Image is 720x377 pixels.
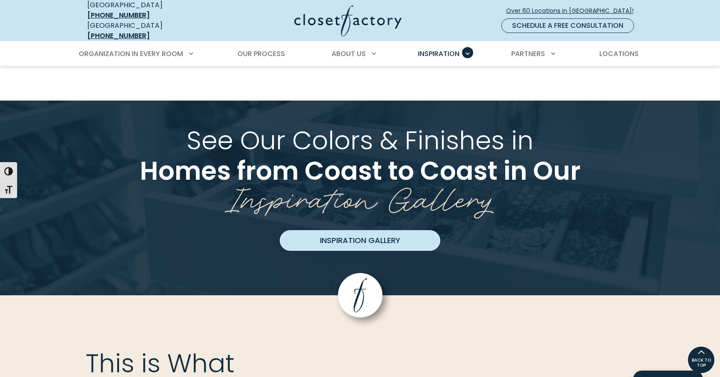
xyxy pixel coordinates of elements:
span: See Our Colors & Finishes in [187,123,533,159]
span: Inspiration Gallery [225,173,495,220]
span: Locations [599,49,639,59]
span: BACK TO TOP [688,358,714,368]
span: Homes from Coast to Coast in Our [140,153,581,189]
span: Inspiration [418,49,459,59]
a: [PHONE_NUMBER] [87,31,150,41]
span: Over 60 Locations in [GEOGRAPHIC_DATA]! [506,6,640,15]
a: BACK TO TOP [687,346,715,374]
img: Closet Factory Logo [294,5,402,36]
span: About Us [332,49,366,59]
a: Schedule a Free Consultation [501,18,634,33]
span: Partners [511,49,545,59]
span: Organization in Every Room [79,49,183,59]
div: [GEOGRAPHIC_DATA] [87,21,211,41]
a: [PHONE_NUMBER] [87,10,150,20]
span: Our Process [237,49,285,59]
a: Over 60 Locations in [GEOGRAPHIC_DATA]! [506,3,641,18]
a: Inspiration Gallery [280,230,440,251]
nav: Primary Menu [73,42,648,66]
